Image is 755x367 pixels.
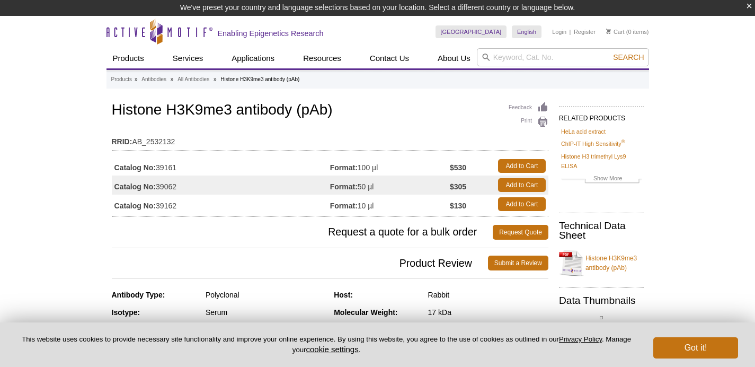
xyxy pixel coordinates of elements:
[559,221,644,240] h2: Technical Data Sheet
[561,173,642,186] a: Show More
[363,48,415,68] a: Contact Us
[559,296,644,305] h2: Data Thumbnails
[177,75,209,84] a: All Antibodies
[330,182,358,191] strong: Format:
[114,182,156,191] strong: Catalog No:
[493,225,548,240] a: Request Quote
[613,53,644,62] span: Search
[488,256,548,270] a: Submit a Review
[112,137,132,146] strong: RRID:
[606,29,611,34] img: Your Cart
[428,290,548,300] div: Rabbit
[509,116,548,128] a: Print
[114,201,156,211] strong: Catalog No:
[114,163,156,172] strong: Catalog No:
[112,130,548,147] td: AB_2532132
[498,159,546,173] a: Add to Cart
[225,48,281,68] a: Applications
[477,48,649,66] input: Keyword, Cat. No.
[112,195,330,214] td: 39162
[112,308,140,317] strong: Isotype:
[450,182,466,191] strong: $305
[218,29,324,38] h2: Enabling Epigenetics Research
[606,25,649,38] li: (0 items)
[509,102,548,113] a: Feedback
[330,176,450,195] td: 50 µl
[112,256,488,270] span: Product Review
[135,76,138,82] li: »
[330,156,450,176] td: 100 µl
[112,225,493,240] span: Request a quote for a bulk order
[561,152,642,171] a: Histone H3 trimethyl Lys9 ELISA
[334,308,397,317] strong: Molecular Weight:
[220,76,299,82] li: Histone H3K9me3 antibody (pAb)
[106,48,150,68] a: Products
[171,76,174,82] li: »
[17,335,636,355] p: This website uses cookies to provide necessary site functionality and improve your online experie...
[450,163,466,172] strong: $530
[111,75,132,84] a: Products
[214,76,217,82] li: »
[112,176,330,195] td: 39062
[330,163,358,172] strong: Format:
[621,139,625,145] sup: ®
[512,25,541,38] a: English
[450,201,466,211] strong: $130
[334,291,353,299] strong: Host:
[166,48,210,68] a: Services
[206,290,326,300] div: Polyclonal
[574,28,596,36] a: Register
[606,28,625,36] a: Cart
[653,337,738,359] button: Got it!
[559,106,644,125] h2: RELATED PRODUCTS
[431,48,477,68] a: About Us
[600,316,603,319] img: Histone H3K9me3 antibody tested by ChIP-Seq.
[610,53,647,62] button: Search
[330,195,450,214] td: 10 µl
[552,28,566,36] a: Login
[112,156,330,176] td: 39161
[561,127,606,136] a: HeLa acid extract
[428,308,548,317] div: 17 kDa
[206,308,326,317] div: Serum
[112,102,548,120] h1: Histone H3K9me3 antibody (pAb)
[330,201,358,211] strong: Format:
[141,75,166,84] a: Antibodies
[559,335,602,343] a: Privacy Policy
[306,345,358,354] button: cookie settings
[570,25,571,38] li: |
[498,178,546,192] a: Add to Cart
[297,48,348,68] a: Resources
[498,197,546,211] a: Add to Cart
[559,247,644,279] a: Histone H3K9me3 antibody (pAb)
[112,291,165,299] strong: Antibody Type:
[436,25,507,38] a: [GEOGRAPHIC_DATA]
[561,139,625,148] a: ChIP-IT High Sensitivity®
